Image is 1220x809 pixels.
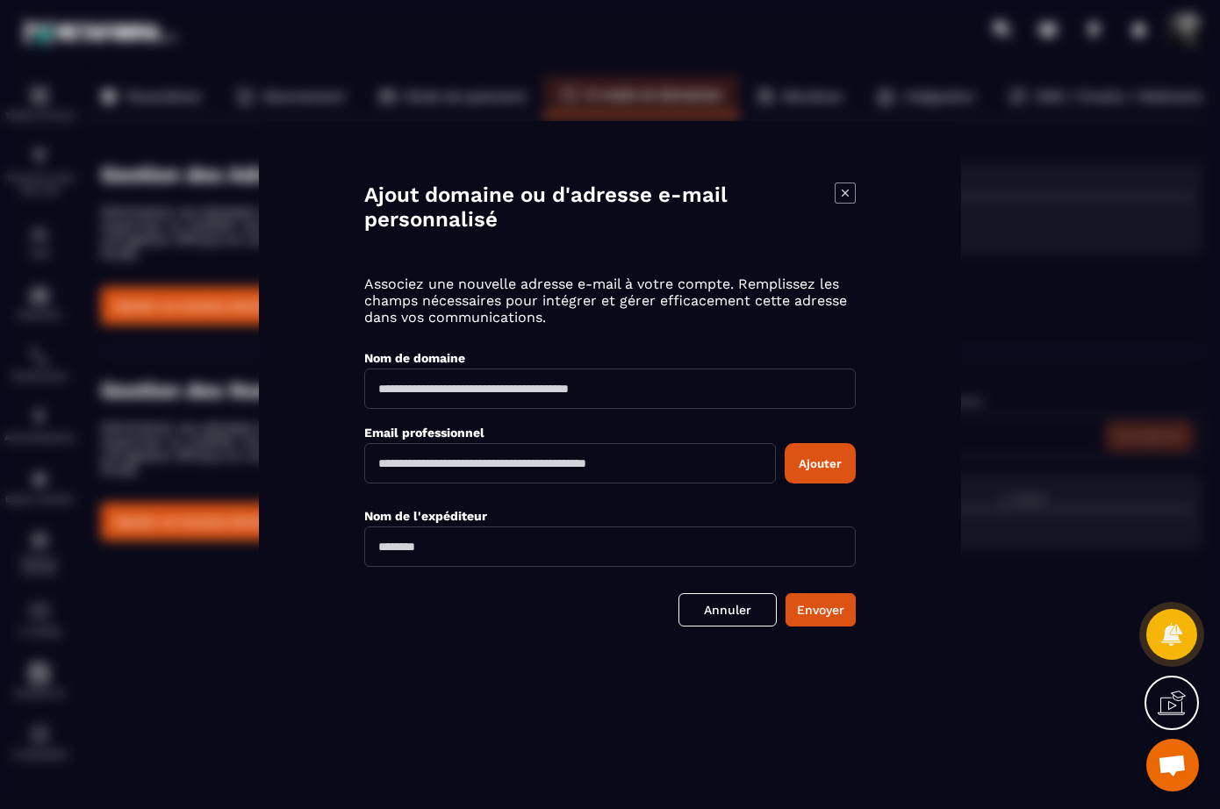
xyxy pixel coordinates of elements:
p: Associez une nouvelle adresse e-mail à votre compte. Remplissez les champs nécessaires pour intég... [364,276,856,326]
label: Nom de domaine [364,351,465,365]
h4: Ajout domaine ou d'adresse e-mail personnalisé [364,183,835,232]
label: Email professionnel [364,426,484,440]
button: Ajouter [785,443,856,483]
button: Envoyer [786,593,856,626]
label: Nom de l'expéditeur [364,509,487,523]
a: Annuler [678,593,777,626]
div: Ouvrir le chat [1146,739,1199,791]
